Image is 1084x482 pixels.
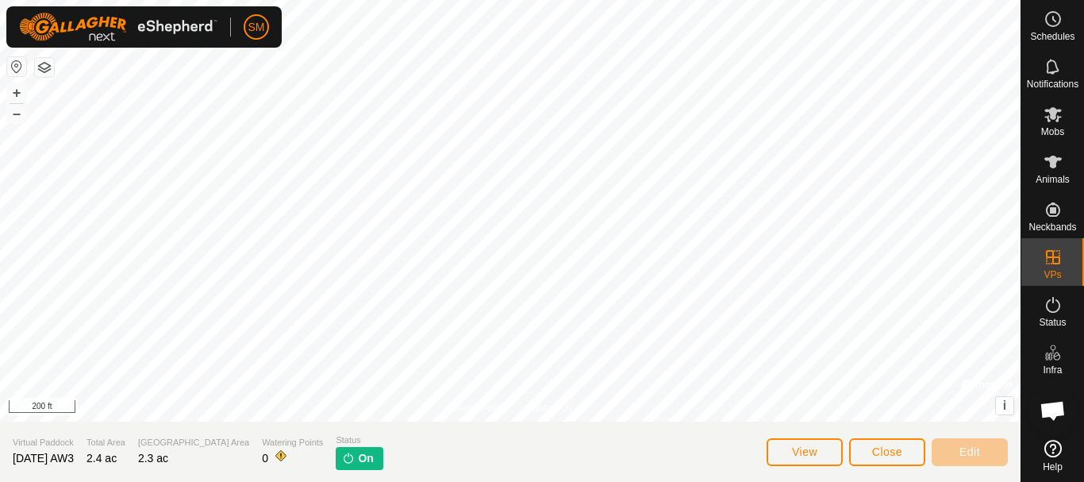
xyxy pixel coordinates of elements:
a: Help [1021,434,1084,478]
span: Watering Points [262,436,323,449]
span: Status [1039,318,1066,327]
img: Gallagher Logo [19,13,217,41]
button: – [7,104,26,123]
span: Notifications [1027,79,1078,89]
span: 2.4 ac [86,452,117,465]
span: 2.3 ac [138,452,168,465]
a: Contact Us [526,401,573,415]
span: SM [248,19,265,36]
span: [GEOGRAPHIC_DATA] Area [138,436,249,449]
span: VPs [1044,270,1061,280]
span: [DATE] AW3 [13,452,74,465]
span: Infra [1043,365,1062,375]
img: turn-on [342,452,355,465]
button: Close [849,438,925,466]
button: View [767,438,843,466]
span: Edit [959,445,980,458]
div: Open chat [1029,387,1077,434]
span: On [358,450,373,467]
button: Reset Map [7,57,26,76]
button: Map Layers [35,58,54,77]
span: Mobs [1041,127,1064,137]
button: i [996,397,1013,415]
span: Help [1043,462,1063,472]
span: i [1003,399,1006,412]
button: Edit [932,438,1008,466]
span: 0 [262,452,268,465]
span: Neckbands [1028,222,1076,232]
span: View [792,445,817,458]
span: Total Area [86,436,125,449]
span: Close [872,445,902,458]
a: Privacy Policy [448,401,507,415]
span: Status [336,434,382,447]
span: Schedules [1030,32,1074,41]
button: + [7,83,26,102]
span: Animals [1036,175,1070,184]
span: Virtual Paddock [13,436,74,449]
